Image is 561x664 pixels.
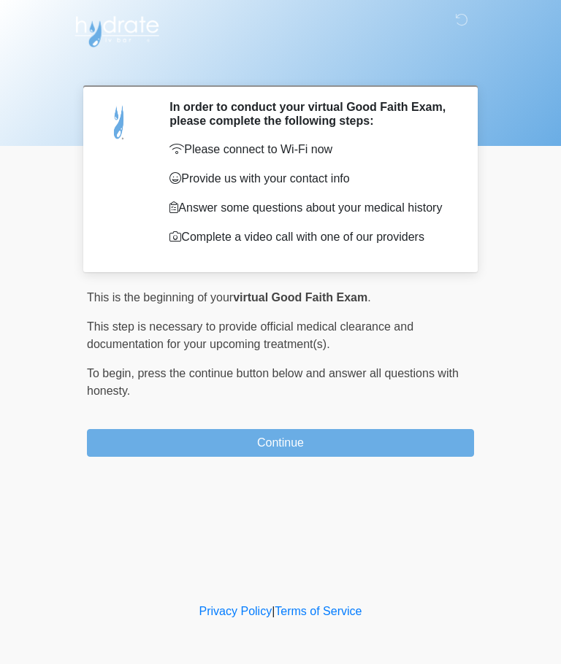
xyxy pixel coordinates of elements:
[87,367,459,397] span: press the continue button below and answer all questions with honesty.
[169,141,452,158] p: Please connect to Wi-Fi now
[275,605,362,617] a: Terms of Service
[76,53,485,80] h1: ‎ ‎ ‎ ‎
[72,11,161,48] img: Hydrate IV Bar - Arcadia Logo
[98,100,142,144] img: Agent Avatar
[169,170,452,188] p: Provide us with your contact info
[233,291,367,304] strong: virtual Good Faith Exam
[87,429,474,457] button: Continue
[87,320,413,350] span: This step is necessary to provide official medical clearance and documentation for your upcoming ...
[169,199,452,217] p: Answer some questions about your medical history
[87,291,233,304] span: This is the beginning of your
[272,605,275,617] a: |
[199,605,272,617] a: Privacy Policy
[87,367,137,379] span: To begin,
[169,100,452,128] h2: In order to conduct your virtual Good Faith Exam, please complete the following steps:
[367,291,370,304] span: .
[169,228,452,246] p: Complete a video call with one of our providers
